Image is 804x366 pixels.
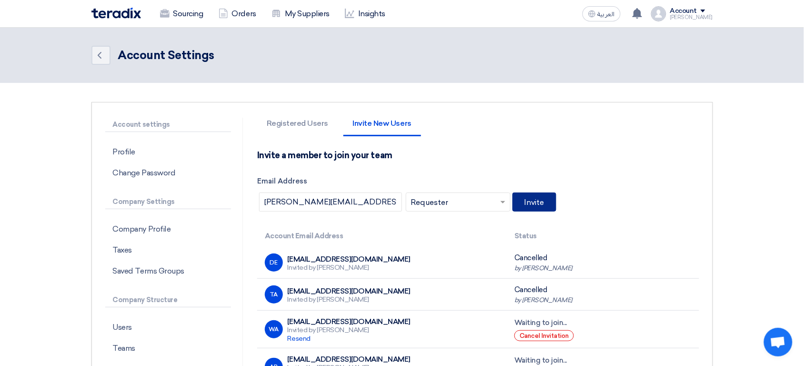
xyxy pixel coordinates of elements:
[670,7,697,15] div: Account
[105,338,231,359] p: Teams
[514,264,691,273] div: by [PERSON_NAME]
[343,120,421,136] li: Invite New Users
[105,261,231,282] p: Saved Terms Groups
[288,264,411,272] div: Invited by [PERSON_NAME]
[288,335,311,343] span: Resend
[288,295,411,304] div: Invited by [PERSON_NAME]
[257,120,338,136] li: Registered Users
[288,317,411,326] div: [EMAIL_ADDRESS][DOMAIN_NAME]
[152,3,211,24] a: Sourcing
[265,320,283,338] div: WA
[105,163,231,183] p: Change Password
[288,326,411,343] div: Invited by [PERSON_NAME]
[288,287,411,295] div: [EMAIL_ADDRESS][DOMAIN_NAME]
[105,195,231,209] p: Company Settings
[514,285,691,305] div: Cancelled
[105,219,231,240] p: Company Profile
[514,355,691,366] div: Waiting to join...
[651,6,666,21] img: profile_test.png
[507,225,699,247] th: Status
[514,330,574,341] button: Cancel Invitation
[288,255,411,264] div: [EMAIL_ADDRESS][DOMAIN_NAME]
[265,254,283,272] div: DE
[259,193,402,212] input: Enter Email Address...
[764,328,793,356] a: Open chat
[105,293,231,307] p: Company Structure
[257,225,507,247] th: Account Email Address
[670,15,713,20] div: [PERSON_NAME]
[288,355,411,364] div: [EMAIL_ADDRESS][DOMAIN_NAME]
[583,6,621,21] button: العربية
[265,285,283,304] div: TA
[264,3,337,24] a: My Suppliers
[514,317,691,328] div: Waiting to join...
[257,150,392,161] h4: Invite a member to join your team
[91,8,141,19] img: Teradix logo
[105,142,231,163] p: Profile
[337,3,393,24] a: Insights
[514,295,691,305] div: by [PERSON_NAME]
[105,118,231,132] p: Account settings
[211,3,264,24] a: Orders
[513,193,556,212] button: Invite
[514,253,691,273] div: Cancelled
[598,11,615,18] span: العربية
[257,176,699,187] label: Email Address
[105,317,231,338] p: Users
[105,240,231,261] p: Taxes
[118,47,214,64] div: Account Settings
